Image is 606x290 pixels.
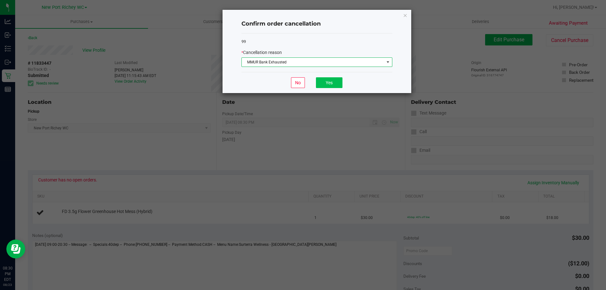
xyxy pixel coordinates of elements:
button: Yes [316,77,342,88]
h4: Confirm order cancellation [241,20,392,28]
button: Close [403,11,407,19]
span: Cancellation reason [243,50,282,55]
span: 99 [241,39,246,44]
button: No [291,77,305,88]
span: MMUR Bank Exhausted [242,58,384,67]
iframe: Resource center [6,240,25,258]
